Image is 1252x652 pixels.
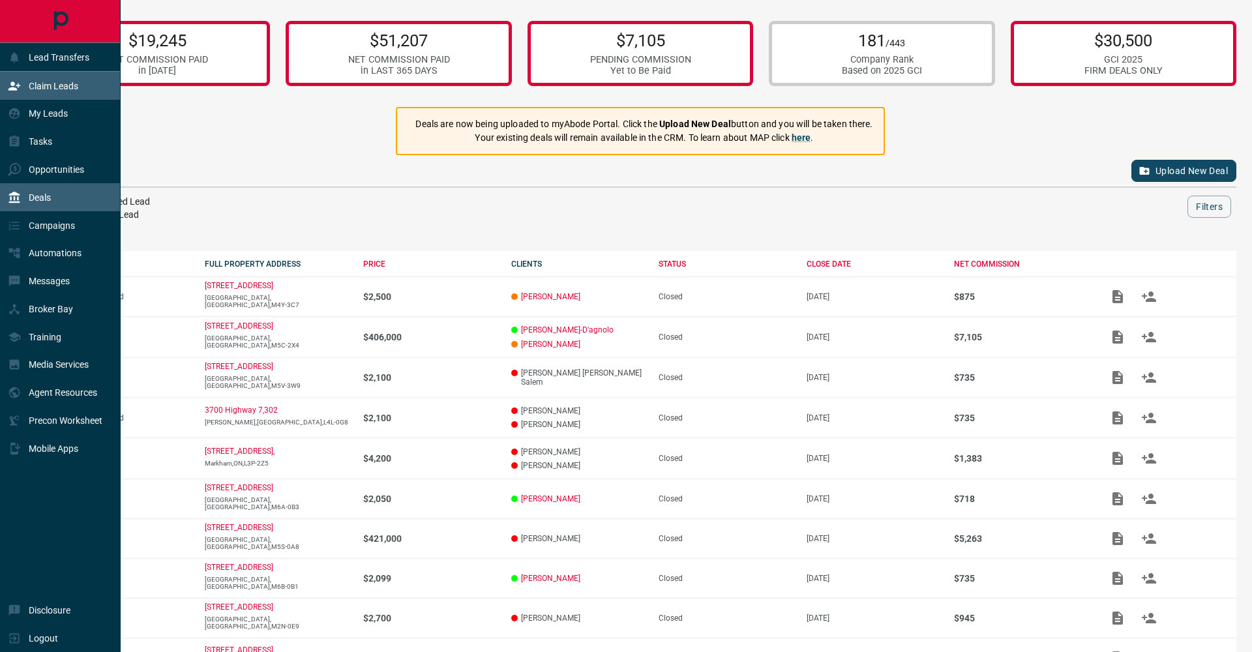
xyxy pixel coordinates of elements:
div: FIRM DEALS ONLY [1084,65,1163,76]
p: [GEOGRAPHIC_DATA],[GEOGRAPHIC_DATA],M6A-0B3 [205,496,350,511]
a: [STREET_ADDRESS] [205,362,273,371]
a: [STREET_ADDRESS] [205,321,273,331]
p: Lease - Double End [57,413,192,422]
p: 181 [842,31,922,50]
p: [DATE] [807,373,941,382]
a: [STREET_ADDRESS] [205,281,273,290]
a: [STREET_ADDRESS], [205,447,275,456]
p: $19,245 [106,31,208,50]
p: [STREET_ADDRESS] [205,563,273,572]
p: Deals are now being uploaded to myAbode Portal. Click the button and you will be taken there. [415,117,872,131]
a: [PERSON_NAME] [521,494,580,503]
p: [DATE] [807,534,941,543]
span: Add / View Documents [1102,332,1133,341]
div: Closed [659,373,793,382]
strong: Upload New Deal [659,119,731,129]
div: NET COMMISSION PAID [106,54,208,65]
span: Match Clients [1133,332,1165,341]
p: Lease - Co-Op [57,574,192,583]
span: Match Clients [1133,613,1165,622]
div: NET COMMISSION PAID [348,54,450,65]
div: Closed [659,333,793,342]
p: $1,383 [954,453,1088,464]
div: GCI 2025 [1084,54,1163,65]
p: [PERSON_NAME],[GEOGRAPHIC_DATA],L4L-0G8 [205,419,350,426]
p: Lease - Co-Op [57,373,192,382]
div: NET COMMISSION [954,259,1088,269]
span: Match Clients [1133,291,1165,301]
span: /443 [886,38,905,49]
div: in LAST 365 DAYS [348,65,450,76]
p: $406,000 [363,332,498,342]
div: Closed [659,494,793,503]
div: Company Rank [842,54,922,65]
p: $2,100 [363,372,498,383]
div: STATUS [659,259,793,269]
div: Closed [659,454,793,463]
span: Match Clients [1133,372,1165,381]
p: Your existing deals will remain available in the CRM. To learn about MAP click . [415,131,872,145]
p: [DATE] [807,614,941,623]
p: [GEOGRAPHIC_DATA],[GEOGRAPHIC_DATA],M4Y-3C7 [205,294,350,308]
span: Add / View Documents [1102,494,1133,503]
div: Based on 2025 GCI [842,65,922,76]
p: [PERSON_NAME] [511,420,646,429]
p: [GEOGRAPHIC_DATA],[GEOGRAPHIC_DATA],M6B-0B1 [205,576,350,590]
p: $735 [954,413,1088,423]
div: Closed [659,534,793,543]
p: Lease - Co-Op [57,494,192,503]
p: [PERSON_NAME] [511,461,646,470]
p: [PERSON_NAME] [511,447,646,456]
a: [STREET_ADDRESS] [205,602,273,612]
p: $51,207 [348,31,450,50]
a: [STREET_ADDRESS] [205,523,273,532]
span: Match Clients [1133,413,1165,422]
p: Lease - Double End [57,292,192,301]
p: $30,500 [1084,31,1163,50]
button: Upload New Deal [1131,160,1236,182]
a: [PERSON_NAME] [521,574,580,583]
p: $735 [954,573,1088,584]
div: CLOSE DATE [807,259,941,269]
p: [PERSON_NAME] [511,406,646,415]
p: [DATE] [807,454,941,463]
p: $735 [954,372,1088,383]
p: $945 [954,613,1088,623]
span: Add / View Documents [1102,613,1133,622]
p: [GEOGRAPHIC_DATA],[GEOGRAPHIC_DATA],M5C-2X4 [205,334,350,349]
div: DEAL TYPE [57,259,192,269]
p: [PERSON_NAME] [511,614,646,623]
p: Markham,ON,L3P-2Z5 [205,460,350,467]
p: $5,263 [954,533,1088,544]
p: [GEOGRAPHIC_DATA],[GEOGRAPHIC_DATA],M5S-0A8 [205,536,350,550]
span: Match Clients [1133,573,1165,582]
p: $2,100 [363,413,498,423]
span: Add / View Documents [1102,291,1133,301]
div: Closed [659,292,793,301]
div: Yet to Be Paid [590,65,691,76]
a: [PERSON_NAME] [521,340,580,349]
p: [GEOGRAPHIC_DATA],[GEOGRAPHIC_DATA],M5V-3W9 [205,375,350,389]
p: $7,105 [954,332,1088,342]
a: [STREET_ADDRESS] [205,483,273,492]
div: CLIENTS [511,259,646,269]
p: Purchase - Co-Op [57,333,192,342]
p: $718 [954,494,1088,504]
div: PRICE [363,259,498,269]
span: Match Clients [1133,533,1165,542]
p: Purchase - Co-Op [57,534,192,543]
p: $2,500 [363,291,498,302]
p: [DATE] [807,413,941,422]
a: [PERSON_NAME] [521,292,580,301]
p: $2,099 [363,573,498,584]
p: [PERSON_NAME] [PERSON_NAME] Salem [511,368,646,387]
span: Add / View Documents [1102,533,1133,542]
p: $2,700 [363,613,498,623]
span: Match Clients [1133,453,1165,462]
